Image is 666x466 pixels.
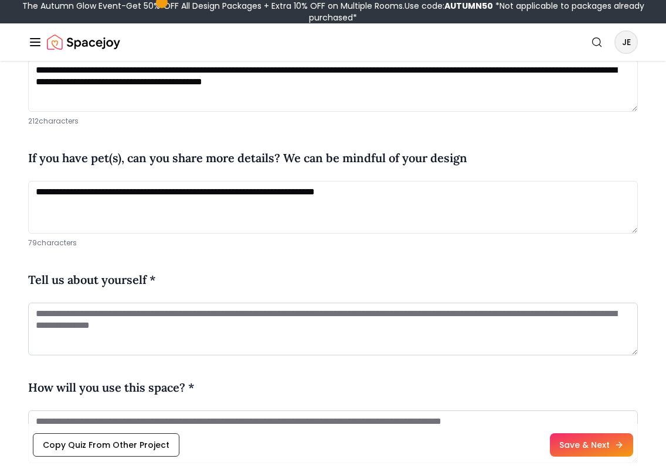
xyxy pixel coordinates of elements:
[28,117,638,126] p: 212 characters
[28,379,195,396] h4: How will you use this space? *
[28,149,467,167] h4: If you have pet(s), can you share more details? We can be mindful of your design
[47,30,120,54] img: Spacejoy Logo
[550,433,633,457] button: Save & Next
[47,30,120,54] a: Spacejoy
[28,271,156,289] h4: Tell us about yourself *
[33,433,179,457] button: Copy Quiz From Other Project
[614,30,638,54] button: JE
[28,23,638,61] nav: Global
[616,32,637,53] span: JE
[28,238,638,248] p: 79 characters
